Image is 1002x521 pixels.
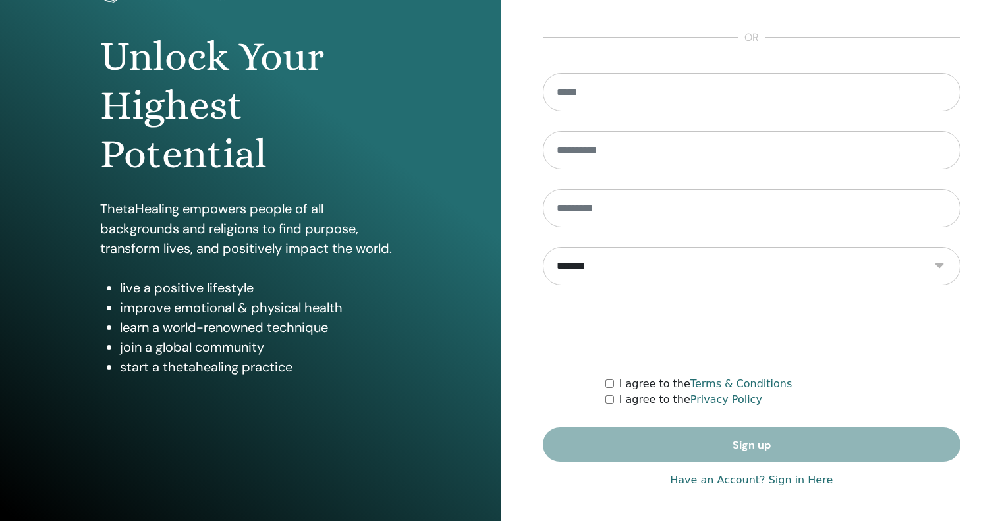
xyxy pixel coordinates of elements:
label: I agree to the [619,392,762,408]
li: start a thetahealing practice [120,357,401,377]
span: or [738,30,765,45]
li: learn a world-renowned technique [120,317,401,337]
p: ThetaHealing empowers people of all backgrounds and religions to find purpose, transform lives, a... [100,199,401,258]
li: improve emotional & physical health [120,298,401,317]
iframe: reCAPTCHA [652,305,852,356]
li: live a positive lifestyle [120,278,401,298]
label: I agree to the [619,376,793,392]
a: Privacy Policy [690,393,762,406]
h1: Unlock Your Highest Potential [100,32,401,179]
a: Terms & Conditions [690,377,792,390]
a: Have an Account? Sign in Here [670,472,833,488]
li: join a global community [120,337,401,357]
